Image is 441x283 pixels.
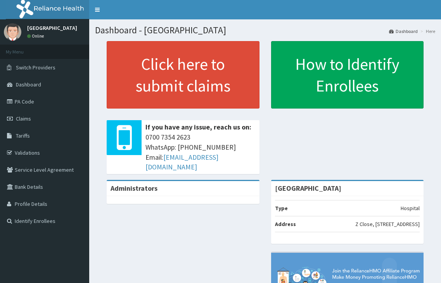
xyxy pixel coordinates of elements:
b: If you have any issue, reach us on: [145,123,251,131]
span: 0700 7354 2623 WhatsApp: [PHONE_NUMBER] Email: [145,132,256,172]
a: How to Identify Enrollees [271,41,424,109]
b: Type [275,205,288,212]
a: Online [27,33,46,39]
strong: [GEOGRAPHIC_DATA] [275,184,341,193]
p: Hospital [401,204,420,212]
p: [GEOGRAPHIC_DATA] [27,25,77,31]
h1: Dashboard - [GEOGRAPHIC_DATA] [95,25,435,35]
b: Administrators [111,184,157,193]
span: Claims [16,115,31,122]
li: Here [419,28,435,35]
img: User Image [4,23,21,41]
span: Dashboard [16,81,41,88]
p: Z Close, [STREET_ADDRESS] [355,220,420,228]
b: Address [275,221,296,228]
span: Tariffs [16,132,30,139]
span: Switch Providers [16,64,55,71]
a: [EMAIL_ADDRESS][DOMAIN_NAME] [145,153,218,172]
a: Dashboard [389,28,418,35]
a: Click here to submit claims [107,41,259,109]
